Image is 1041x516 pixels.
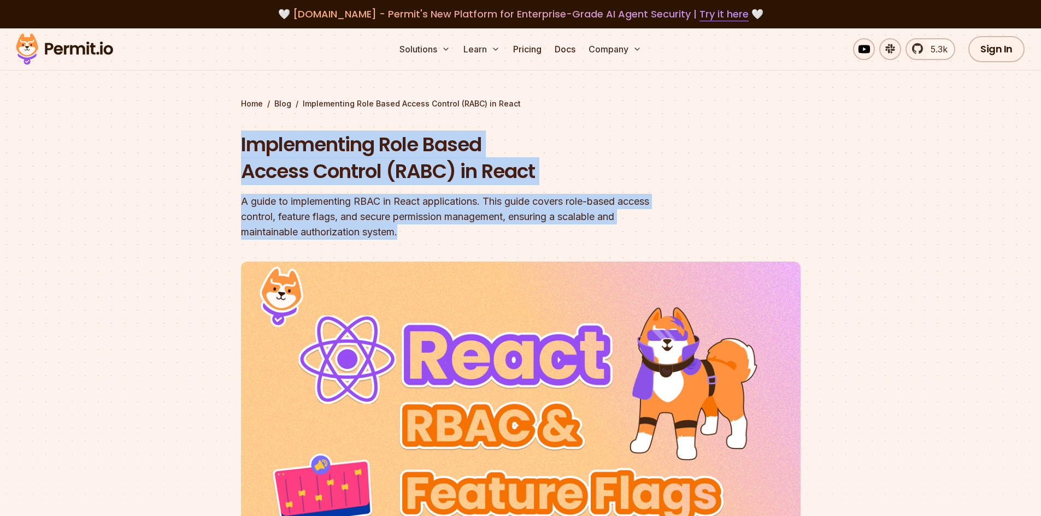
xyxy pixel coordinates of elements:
button: Company [584,38,646,60]
div: / / [241,98,801,109]
a: Docs [550,38,580,60]
span: [DOMAIN_NAME] - Permit's New Platform for Enterprise-Grade AI Agent Security | [293,7,749,21]
button: Solutions [395,38,455,60]
span: 5.3k [924,43,948,56]
div: A guide to implementing RBAC in React applications. This guide covers role-based access control, ... [241,194,661,240]
a: Pricing [509,38,546,60]
a: Sign In [968,36,1025,62]
div: 🤍 🤍 [26,7,1015,22]
a: Try it here [699,7,749,21]
img: Permit logo [11,31,118,68]
a: Blog [274,98,291,109]
a: 5.3k [905,38,955,60]
h1: Implementing Role Based Access Control (RABC) in React [241,131,661,185]
a: Home [241,98,263,109]
button: Learn [459,38,504,60]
